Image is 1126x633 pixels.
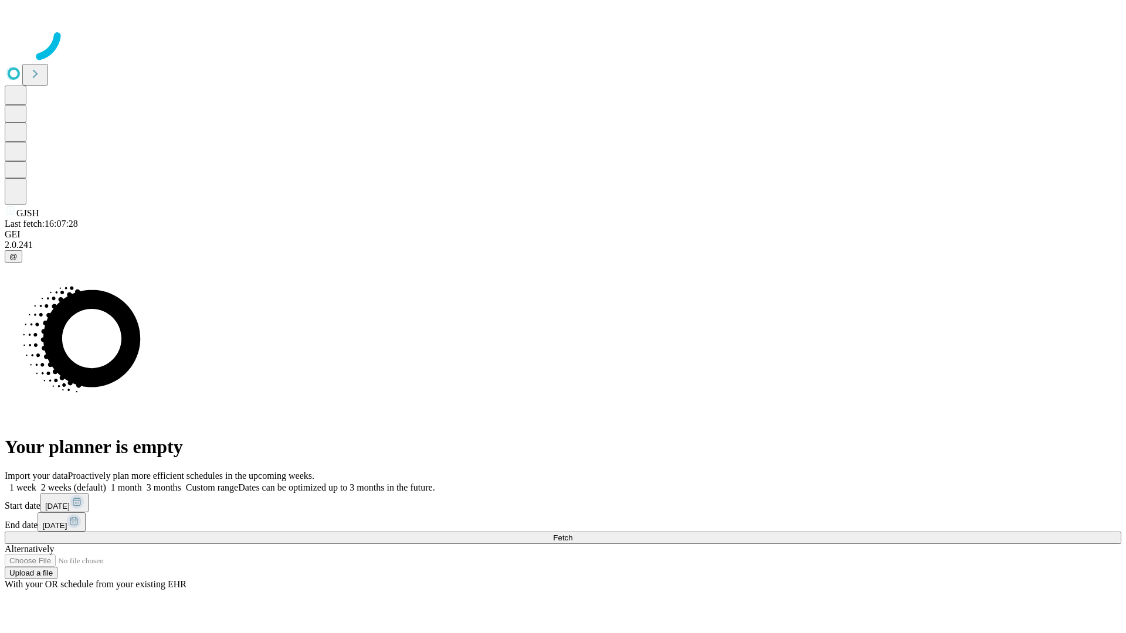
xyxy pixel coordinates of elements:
[5,532,1121,544] button: Fetch
[16,208,39,218] span: GJSH
[5,240,1121,250] div: 2.0.241
[38,512,86,532] button: [DATE]
[5,579,186,589] span: With your OR schedule from your existing EHR
[45,502,70,511] span: [DATE]
[186,482,238,492] span: Custom range
[238,482,435,492] span: Dates can be optimized up to 3 months in the future.
[5,544,54,554] span: Alternatively
[5,436,1121,458] h1: Your planner is empty
[5,493,1121,512] div: Start date
[5,512,1121,532] div: End date
[5,471,68,481] span: Import your data
[41,482,106,492] span: 2 weeks (default)
[147,482,181,492] span: 3 months
[5,219,78,229] span: Last fetch: 16:07:28
[40,493,89,512] button: [DATE]
[9,252,18,261] span: @
[111,482,142,492] span: 1 month
[5,229,1121,240] div: GEI
[42,521,67,530] span: [DATE]
[9,482,36,492] span: 1 week
[5,567,57,579] button: Upload a file
[553,533,572,542] span: Fetch
[68,471,314,481] span: Proactively plan more efficient schedules in the upcoming weeks.
[5,250,22,263] button: @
